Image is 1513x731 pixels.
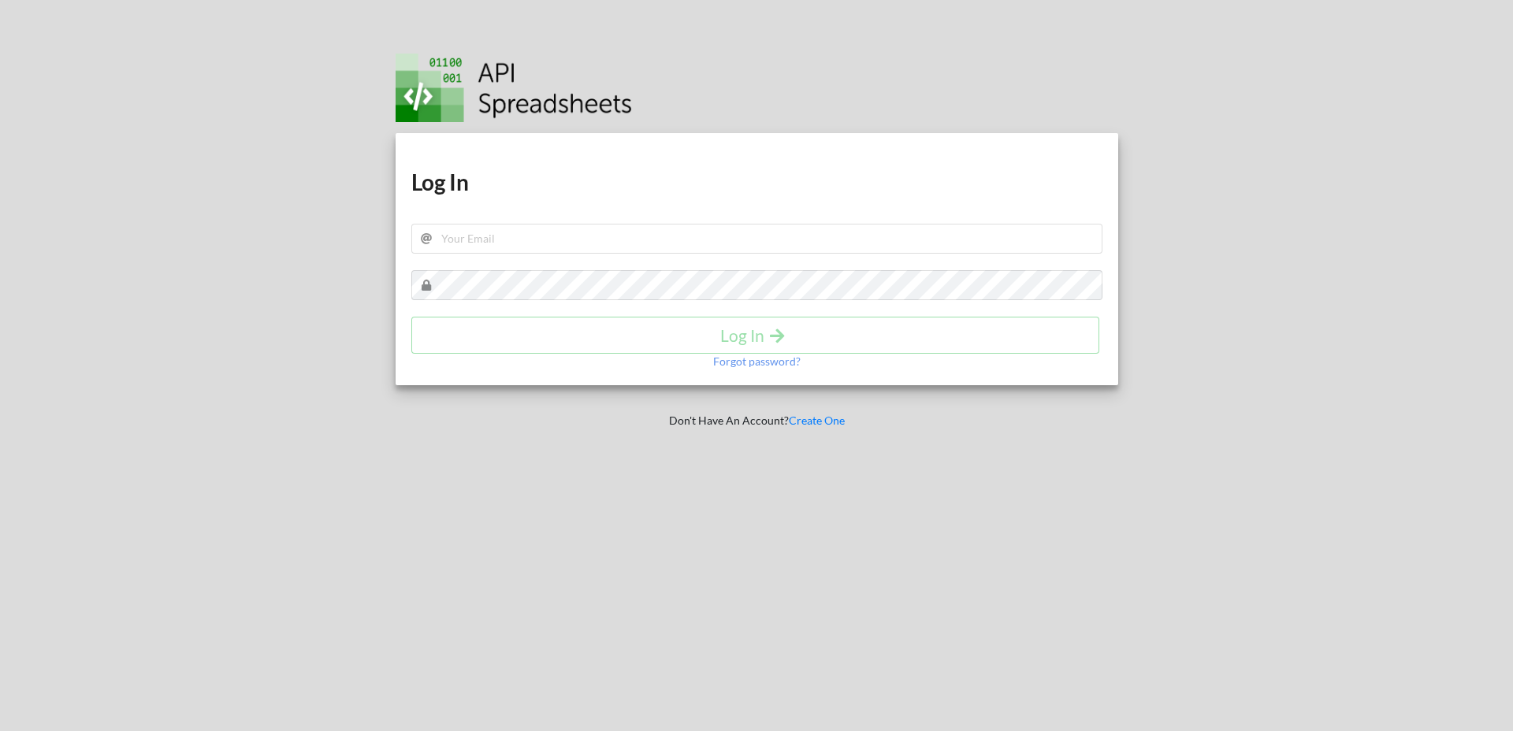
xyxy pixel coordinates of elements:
h1: Log In [411,168,1102,196]
p: Don't Have An Account? [385,413,1129,429]
img: Logo.png [396,54,632,122]
p: Forgot password? [713,354,801,369]
input: Your Email [411,224,1102,254]
a: Create One [789,414,845,427]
